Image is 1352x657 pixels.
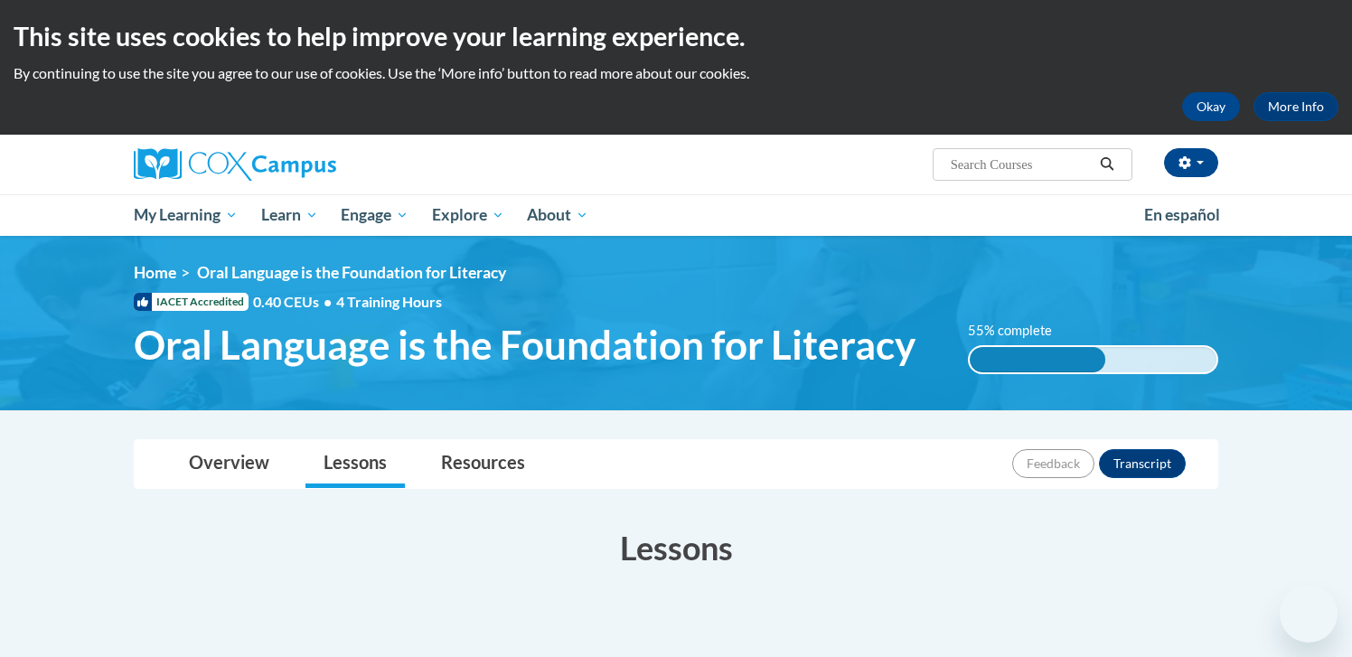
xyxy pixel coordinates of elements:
[432,204,504,226] span: Explore
[134,148,336,181] img: Cox Campus
[341,204,408,226] span: Engage
[249,194,330,236] a: Learn
[134,148,477,181] a: Cox Campus
[197,263,506,282] span: Oral Language is the Foundation for Literacy
[423,440,543,488] a: Resources
[1164,148,1218,177] button: Account Settings
[122,194,249,236] a: My Learning
[1012,449,1094,478] button: Feedback
[1253,92,1338,121] a: More Info
[1182,92,1240,121] button: Okay
[14,18,1338,54] h2: This site uses cookies to help improve your learning experience.
[14,63,1338,83] p: By continuing to use the site you agree to our use of cookies. Use the ‘More info’ button to read...
[329,194,420,236] a: Engage
[527,204,588,226] span: About
[171,440,287,488] a: Overview
[949,154,1094,175] input: Search Courses
[968,321,1072,341] label: 55% complete
[324,293,332,310] span: •
[261,204,318,226] span: Learn
[1099,449,1186,478] button: Transcript
[253,292,336,312] span: 0.40 CEUs
[336,293,442,310] span: 4 Training Hours
[134,525,1218,570] h3: Lessons
[134,204,238,226] span: My Learning
[1132,196,1232,234] a: En español
[1144,205,1220,224] span: En español
[1094,154,1121,175] button: Search
[107,194,1245,236] div: Main menu
[134,263,176,282] a: Home
[420,194,516,236] a: Explore
[516,194,601,236] a: About
[134,321,915,369] span: Oral Language is the Foundation for Literacy
[134,293,249,311] span: IACET Accredited
[970,347,1105,372] div: 55% complete
[305,440,405,488] a: Lessons
[1280,585,1338,643] iframe: Button to launch messaging window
